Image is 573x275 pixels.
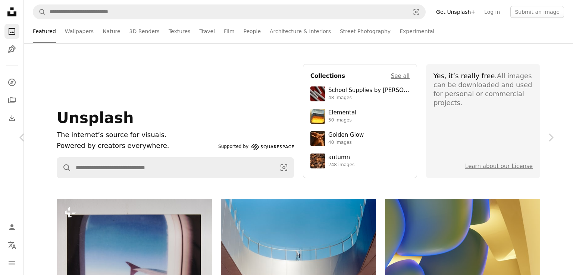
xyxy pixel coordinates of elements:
a: Learn about our License [465,163,533,170]
a: Textures [169,19,191,43]
a: Experimental [400,19,434,43]
a: Modern architecture with a person on a balcony [221,247,376,254]
a: autumn248 images [310,154,410,168]
a: Nature [103,19,120,43]
a: Photos [4,24,19,39]
div: All images can be downloaded and used for personal or commercial projects. [433,72,533,107]
div: 40 images [328,140,364,146]
button: Visual search [407,5,425,19]
a: Wallpapers [65,19,94,43]
p: Powered by creators everywhere. [57,140,215,151]
form: Find visuals sitewide [57,157,294,178]
button: Search Unsplash [57,158,71,178]
a: Log in / Sign up [4,220,19,235]
a: Elemental50 images [310,109,410,124]
div: 48 images [328,95,410,101]
h1: The internet’s source for visuals. [57,130,215,140]
img: photo-1637983927634-619de4ccecac [310,154,325,168]
button: Language [4,238,19,253]
a: Supported by [218,142,294,151]
a: Explore [4,75,19,90]
img: premium_photo-1751985761161-8a269d884c29 [310,109,325,124]
a: Next [528,102,573,173]
button: Submit an image [510,6,564,18]
div: 50 images [328,117,356,123]
div: School Supplies by [PERSON_NAME] [328,87,410,94]
span: Yes, it’s really free. [433,72,497,80]
a: Collections [4,93,19,108]
a: People [244,19,261,43]
a: See all [391,72,410,80]
h4: Collections [310,72,345,80]
form: Find visuals sitewide [33,4,426,19]
span: Unsplash [57,109,134,126]
button: Visual search [274,158,294,178]
a: Travel [199,19,215,43]
div: Golden Glow [328,132,364,139]
img: premium_photo-1754759085924-d6c35cb5b7a4 [310,131,325,146]
a: Street Photography [340,19,391,43]
a: Log in [480,6,504,18]
a: Film [224,19,234,43]
div: autumn [328,154,354,161]
div: Elemental [328,109,356,117]
div: 248 images [328,162,354,168]
a: Architecture & Interiors [270,19,331,43]
a: Illustrations [4,42,19,57]
a: Get Unsplash+ [432,6,480,18]
button: Menu [4,256,19,271]
button: Search Unsplash [33,5,46,19]
img: premium_photo-1715107534993-67196b65cde7 [310,86,325,101]
a: Abstract organic shapes with blue and yellow gradients [385,247,540,254]
a: School Supplies by [PERSON_NAME]48 images [310,86,410,101]
a: 3D Renders [129,19,160,43]
a: Golden Glow40 images [310,131,410,146]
